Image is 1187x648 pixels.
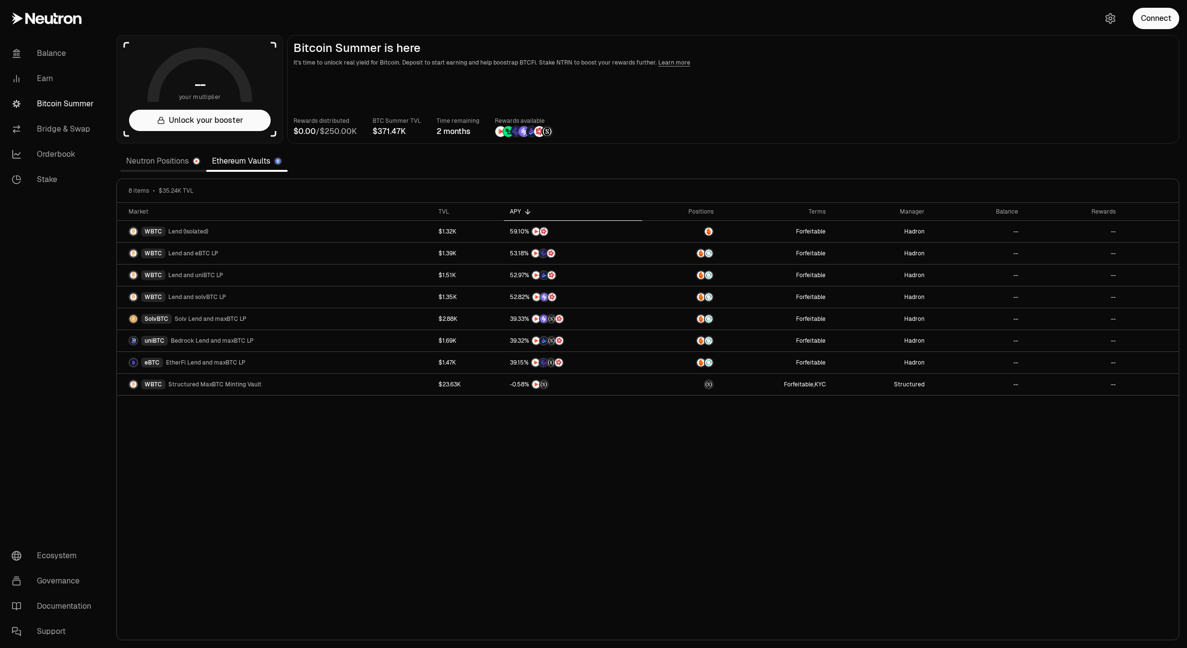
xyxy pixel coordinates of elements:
[293,116,357,126] p: Rewards distributed
[1133,8,1179,29] button: Connect
[194,158,199,164] img: Neutron Logo
[1024,374,1122,395] a: --
[130,381,137,388] img: WBTC Logo
[930,374,1024,395] a: --
[510,270,636,280] button: NTRNBedrock DiamondsMars Fragments
[1024,308,1122,330] a: --
[206,151,288,171] a: Ethereum Vaults
[548,271,555,279] img: Mars Fragments
[433,308,504,330] a: $2.88K
[796,293,826,301] button: Forfeitable
[719,330,831,351] a: Forfeitable
[141,249,165,258] div: WBTC
[784,381,826,388] span: ,
[796,228,826,235] button: Forfeitable
[141,270,165,280] div: WBTC
[930,308,1024,330] a: --
[433,352,504,373] a: $1.47K
[705,293,713,301] img: Supervault
[697,359,705,366] img: Amber
[168,381,261,388] span: Structured MaxBTC Minting Vault
[648,227,714,236] button: Amber
[540,271,548,279] img: Bedrock Diamonds
[130,359,137,366] img: eBTC Logo
[130,337,137,345] img: uniBTC Logo
[705,228,713,235] img: Amber
[814,381,826,388] button: KYC
[555,337,563,345] img: Mars Fragments
[831,330,930,351] a: Hadron
[117,243,433,264] a: WBTC LogoWBTCLend and eBTC LP
[120,151,206,171] a: Neutron Positions
[526,126,537,137] img: Bedrock Diamonds
[532,381,540,388] img: NTRN
[195,77,206,92] h1: --
[433,221,504,242] a: $1.32K
[936,208,1018,216] div: Balance
[705,337,713,345] img: Supervault
[504,243,642,264] a: NTRNEtherFi PointsMars Fragments
[642,221,720,242] a: Amber
[642,330,720,351] a: AmberSupervault
[831,308,930,330] a: Hadron
[141,380,165,389] div: WBTC
[532,228,540,235] img: NTRN
[930,330,1024,351] a: --
[532,337,540,345] img: NTRN
[141,292,165,302] div: WBTC
[642,286,720,308] a: AmberSupervault
[4,543,105,568] a: Ecosystem
[540,228,548,235] img: Mars Fragments
[719,243,831,264] a: Forfeitable
[796,249,826,257] button: Forfeitable
[831,374,930,395] a: Structured
[437,116,479,126] p: Time remaining
[930,352,1024,373] a: --
[642,374,720,395] a: maxBTC
[433,286,504,308] a: $1.35K
[1024,265,1122,286] a: --
[719,286,831,308] a: Forfeitable
[705,315,713,323] img: Supervault
[719,308,831,330] a: Forfeitable
[117,352,433,373] a: eBTC LogoeBTCEtherFi Lend and maxBTC LP
[1024,243,1122,264] a: --
[373,116,421,126] p: BTC Summer TVL
[510,380,636,389] button: NTRNStructured Points
[784,381,813,388] button: Forfeitable
[510,336,636,346] button: NTRNBedrock DiamondsStructured PointsMars Fragments
[648,380,714,389] button: maxBTC
[837,208,925,216] div: Manager
[796,271,826,279] button: Forfeitable
[510,208,636,216] div: APY
[532,249,539,257] img: NTRN
[540,293,548,301] img: Solv Points
[159,187,194,195] span: $35.24K TVL
[705,359,713,366] img: Supervault
[648,358,714,367] button: AmberSupervault
[4,116,105,142] a: Bridge & Swap
[1030,208,1116,216] div: Rewards
[141,358,163,367] div: eBTC
[534,126,545,137] img: Mars Fragments
[510,249,636,258] button: NTRNEtherFi PointsMars Fragments
[1024,352,1122,373] a: --
[719,265,831,286] a: Forfeitable
[168,249,218,257] span: Lend and eBTC LP
[719,221,831,242] a: Forfeitable
[179,92,221,102] span: your multiplier
[293,126,357,137] div: /
[503,126,514,137] img: Lombard Lux
[532,271,540,279] img: NTRN
[130,271,137,279] img: WBTC Logo
[130,293,137,301] img: WBTC Logo
[705,249,713,257] img: Supervault
[725,208,826,216] div: Terms
[642,352,720,373] a: AmberSupervault
[4,66,105,91] a: Earn
[539,249,547,257] img: EtherFi Points
[555,359,563,366] img: Mars Fragments
[4,91,105,116] a: Bitcoin Summer
[697,249,705,257] img: Amber
[532,359,539,366] img: NTRN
